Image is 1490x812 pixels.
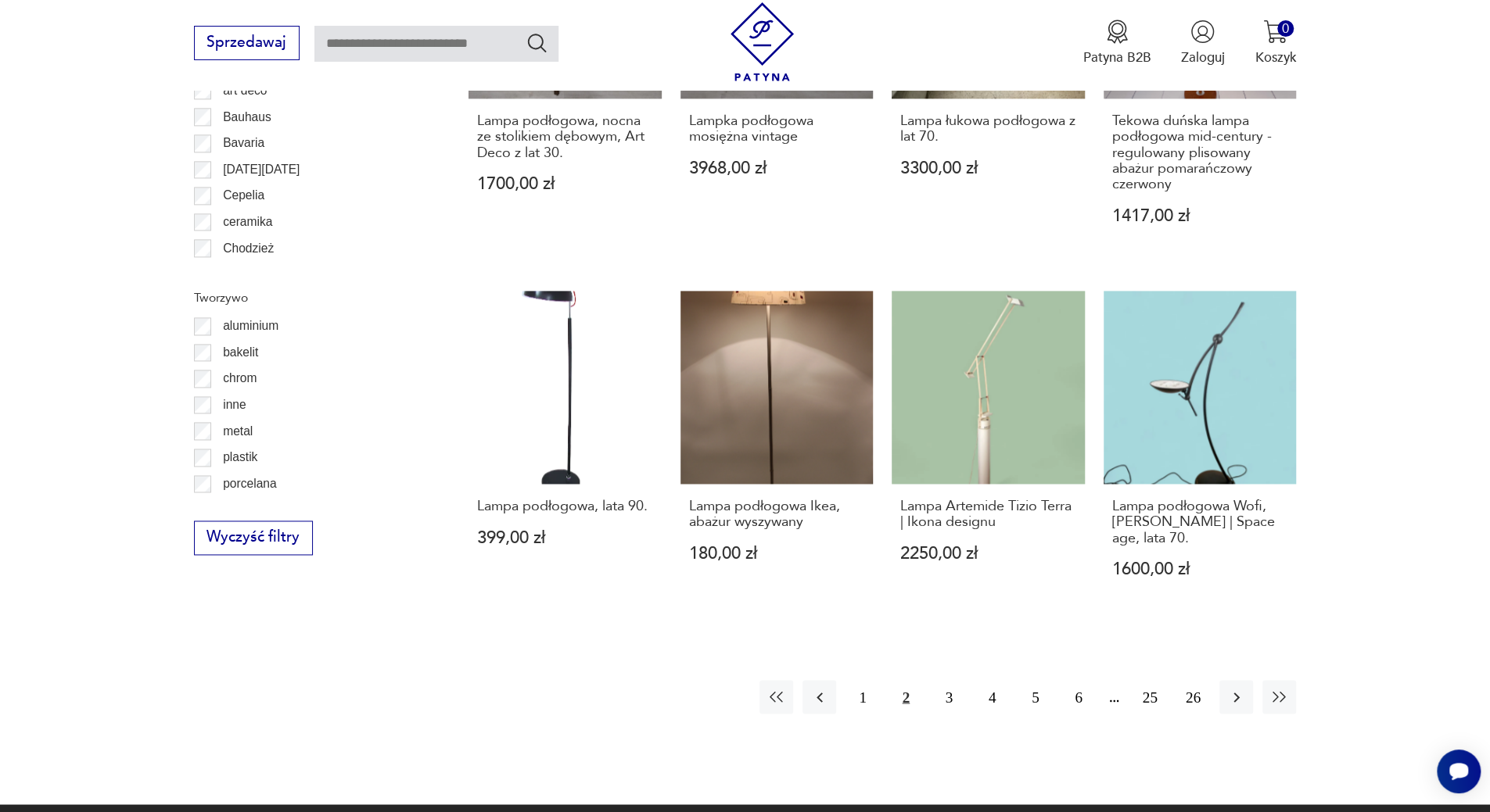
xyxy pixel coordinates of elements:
[223,185,264,206] p: Cepelia
[932,680,966,714] button: 3
[194,38,300,50] a: Sprzedawaj
[689,546,865,562] p: 180,00 zł
[1181,20,1225,66] button: Zaloguj
[1112,499,1288,546] h3: Lampa podłogowa Wofi, [PERSON_NAME] | Space age, lata 70.
[223,80,267,101] p: art deco
[689,160,865,177] p: 3968,00 zł
[526,31,548,54] button: Szukaj
[223,395,246,415] p: inne
[223,107,271,127] p: Bauhaus
[1133,680,1167,714] button: 25
[1255,48,1296,66] p: Koszyk
[1181,48,1225,66] p: Zaloguj
[689,499,865,531] h3: Lampa podłogowa Ikea, abażur wyszywany
[892,291,1085,614] a: Lampa Artemide Tizio Terra | Ikona designuLampa Artemide Tizio Terra | Ikona designu2250,00 zł
[1112,113,1288,193] h3: Tekowa duńska lampa podłogowa mid-century - regulowany plisowany abażur pomarańczowy czerwony
[1104,291,1297,614] a: Lampa podłogowa Wofi, Luigi Colani | Space age, lata 70.Lampa podłogowa Wofi, [PERSON_NAME] | Spa...
[223,499,262,520] p: porcelit
[1083,20,1151,66] button: Patyna B2B
[900,160,1076,177] p: 3300,00 zł
[1112,561,1288,578] p: 1600,00 zł
[223,264,270,284] p: Ćmielów
[975,680,1009,714] button: 4
[1105,20,1129,44] img: Ikona medalu
[194,288,424,308] p: Tworzywo
[477,499,653,514] h3: Lampa podłogowa, lata 90.
[846,680,879,714] button: 1
[1112,208,1288,224] p: 1417,00 zł
[477,176,653,192] p: 1700,00 zł
[1176,680,1210,714] button: 26
[1255,20,1296,66] button: 0Koszyk
[1437,749,1481,793] iframe: Smartsupp widget button
[680,291,874,614] a: Lampa podłogowa Ikea, abażur wyszywanyLampa podłogowa Ikea, abażur wyszywany180,00 zł
[194,520,313,555] button: Wyczyść filtry
[1083,48,1151,66] p: Patyna B2B
[223,316,278,336] p: aluminium
[900,546,1076,562] p: 2250,00 zł
[889,680,923,714] button: 2
[900,113,1076,145] h3: Lampa łukowa podłogowa z lat 70.
[223,421,253,442] p: metal
[1061,680,1095,714] button: 6
[1018,680,1052,714] button: 5
[477,530,653,546] p: 399,00 zł
[723,2,802,81] img: Patyna - sklep z meblami i dekoracjami vintage
[223,447,257,467] p: plastik
[223,159,300,180] p: [DATE][DATE]
[1083,20,1151,66] a: Ikona medaluPatyna B2B
[223,238,274,259] p: Chodzież
[900,499,1076,531] h3: Lampa Artemide Tizio Terra | Ikona designu
[1277,20,1294,37] div: 0
[194,26,300,60] button: Sprzedawaj
[469,291,662,614] a: Lampa podłogowa, lata 90.Lampa podłogowa, lata 90.399,00 zł
[223,212,272,232] p: ceramika
[223,133,264,153] p: Bavaria
[223,342,258,363] p: bakelit
[1263,20,1287,44] img: Ikona koszyka
[223,368,257,388] p: chrom
[689,113,865,145] h3: Lampka podłogowa mosiężna vintage
[223,474,277,494] p: porcelana
[477,113,653,161] h3: Lampa podłogowa, nocna ze stolikiem dębowym, Art Deco z lat 30.
[1190,20,1215,44] img: Ikonka użytkownika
